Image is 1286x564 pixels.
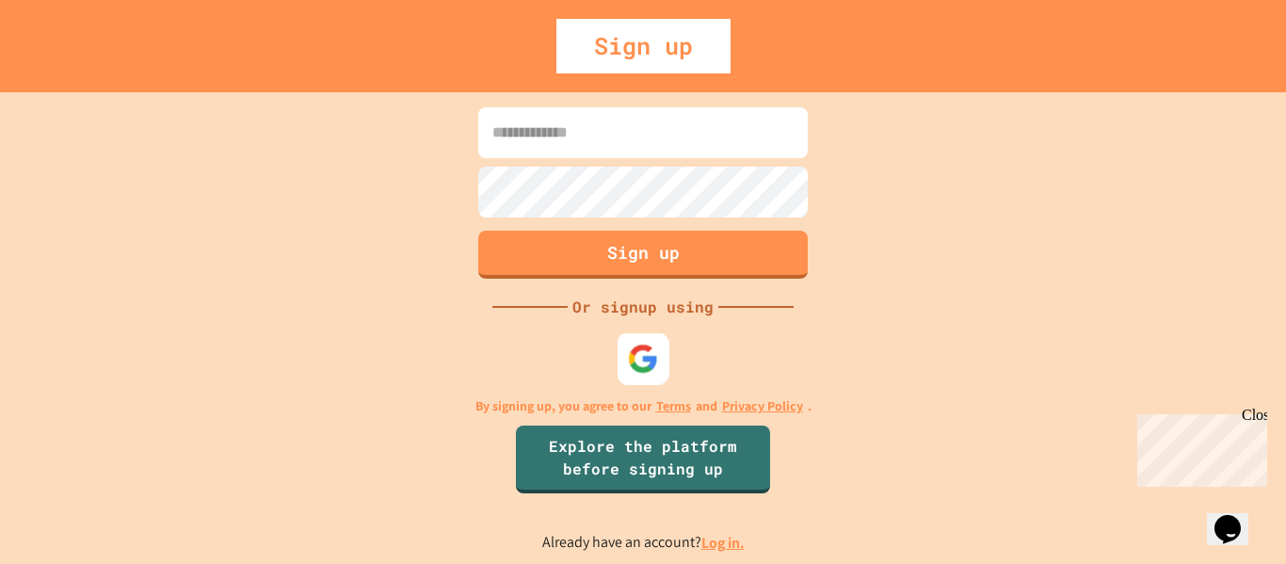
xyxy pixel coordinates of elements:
a: Log in. [701,533,745,553]
button: Sign up [478,231,808,279]
a: Terms [656,396,691,416]
div: Or signup using [568,296,718,318]
iframe: chat widget [1207,489,1267,545]
p: By signing up, you agree to our and . [475,396,812,416]
a: Explore the platform before signing up [516,426,770,493]
iframe: chat widget [1130,407,1267,487]
div: Chat with us now!Close [8,8,130,120]
img: google-icon.svg [628,343,659,374]
p: Already have an account? [542,531,745,555]
div: Sign up [556,19,731,73]
a: Privacy Policy [722,396,803,416]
